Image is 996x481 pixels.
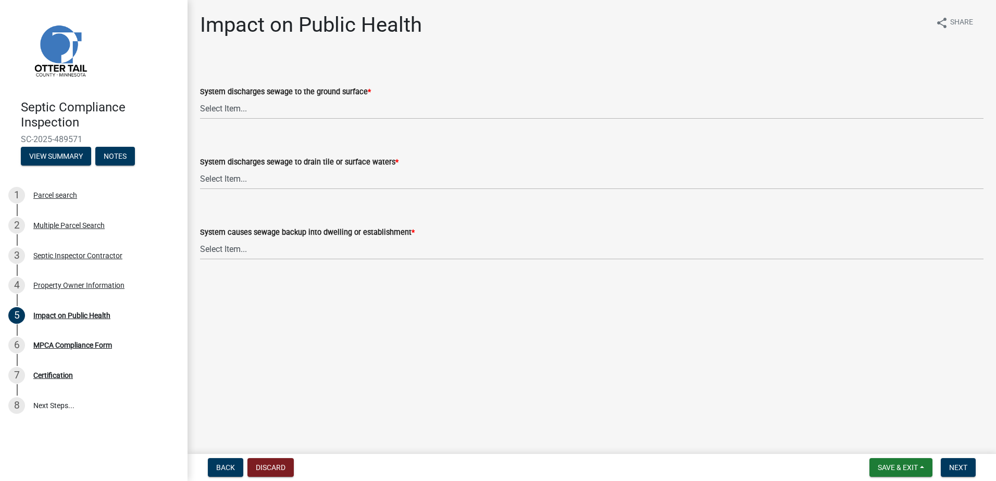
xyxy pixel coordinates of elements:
[21,11,99,89] img: Otter Tail County, Minnesota
[200,229,415,236] label: System causes sewage backup into dwelling or establishment
[936,17,948,29] i: share
[941,458,976,477] button: Next
[33,341,112,349] div: MPCA Compliance Form
[869,458,932,477] button: Save & Exit
[33,192,77,199] div: Parcel search
[949,463,967,472] span: Next
[927,12,981,33] button: shareShare
[8,277,25,294] div: 4
[33,372,73,379] div: Certification
[8,307,25,324] div: 5
[21,147,91,166] button: View Summary
[200,88,371,96] label: System discharges sewage to the ground surface
[878,463,918,472] span: Save & Exit
[33,312,110,319] div: Impact on Public Health
[8,337,25,353] div: 6
[95,147,135,166] button: Notes
[200,12,422,37] h1: Impact on Public Health
[95,153,135,161] wm-modal-confirm: Notes
[21,153,91,161] wm-modal-confirm: Summary
[33,222,105,229] div: Multiple Parcel Search
[33,252,122,259] div: Septic Inspector Contractor
[8,247,25,264] div: 3
[21,134,167,144] span: SC-2025-489571
[200,159,399,166] label: System discharges sewage to drain tile or surface waters
[8,367,25,384] div: 7
[21,100,179,130] h4: Septic Compliance Inspection
[8,187,25,204] div: 1
[8,217,25,234] div: 2
[33,282,124,289] div: Property Owner Information
[247,458,294,477] button: Discard
[8,397,25,414] div: 8
[208,458,243,477] button: Back
[216,463,235,472] span: Back
[950,17,973,29] span: Share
